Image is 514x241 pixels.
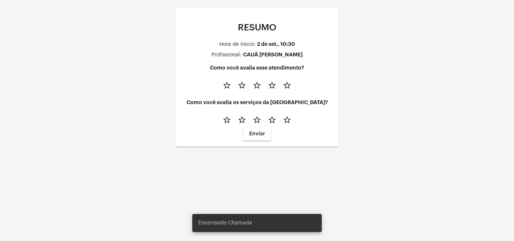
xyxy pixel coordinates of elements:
[283,81,292,90] mat-icon: star_border
[252,115,262,124] mat-icon: star_border
[257,41,295,47] div: 2 de set., 10:30
[237,81,246,90] mat-icon: star_border
[249,131,265,136] span: Enviar
[198,219,252,227] span: Encerrando Chamada
[219,42,255,47] div: Hora de inicio:
[237,115,246,124] mat-icon: star_border
[222,115,231,124] mat-icon: star_border
[268,115,277,124] mat-icon: star_border
[283,115,292,124] mat-icon: star_border
[252,81,262,90] mat-icon: star_border
[243,52,303,58] div: CAUÃ [PERSON_NAME]
[182,65,332,71] h4: Como você avalia esse atendimento?
[222,81,231,90] mat-icon: star_border
[268,81,277,90] mat-icon: star_border
[211,52,242,58] div: Profissional:
[243,127,271,141] button: Enviar
[182,23,332,32] p: RESUMO
[182,100,332,105] h4: Como você avalia os serviços da [GEOGRAPHIC_DATA]?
